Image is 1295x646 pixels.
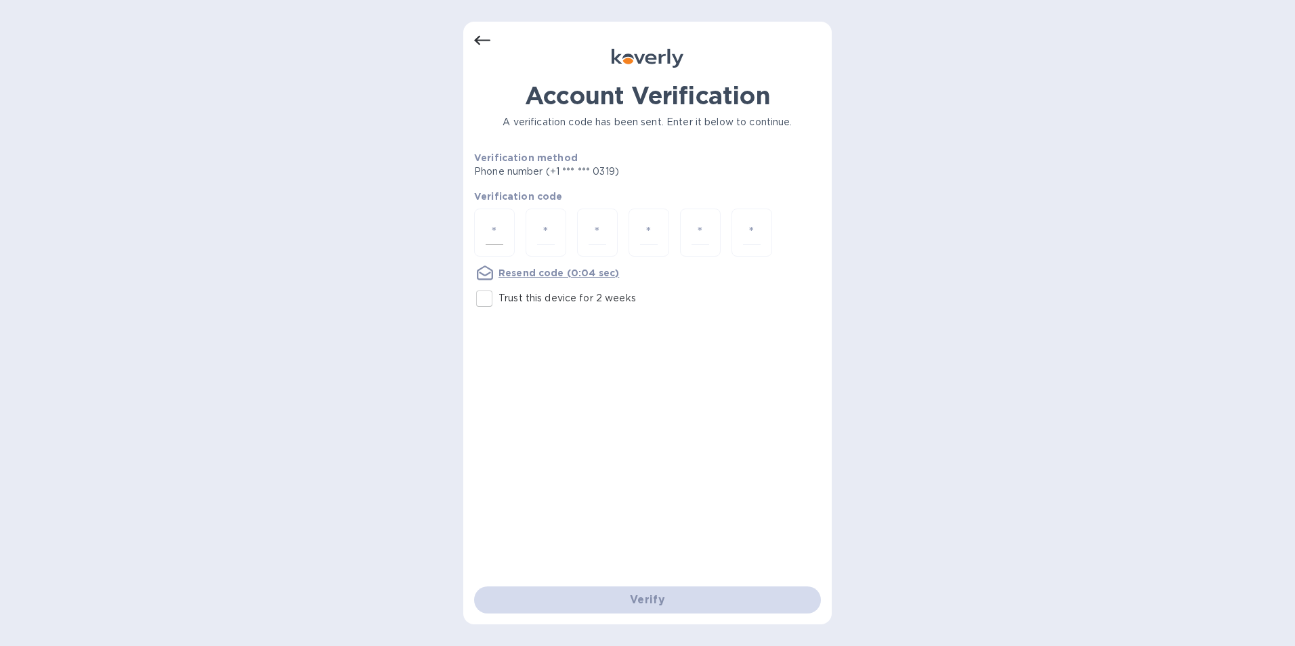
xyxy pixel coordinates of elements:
p: A verification code has been sent. Enter it below to continue. [474,115,821,129]
p: Phone number (+1 *** *** 0319) [474,165,723,179]
b: Verification method [474,152,578,163]
p: Verification code [474,190,821,203]
p: Trust this device for 2 weeks [498,291,636,305]
h1: Account Verification [474,81,821,110]
u: Resend code (0:04 sec) [498,267,619,278]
